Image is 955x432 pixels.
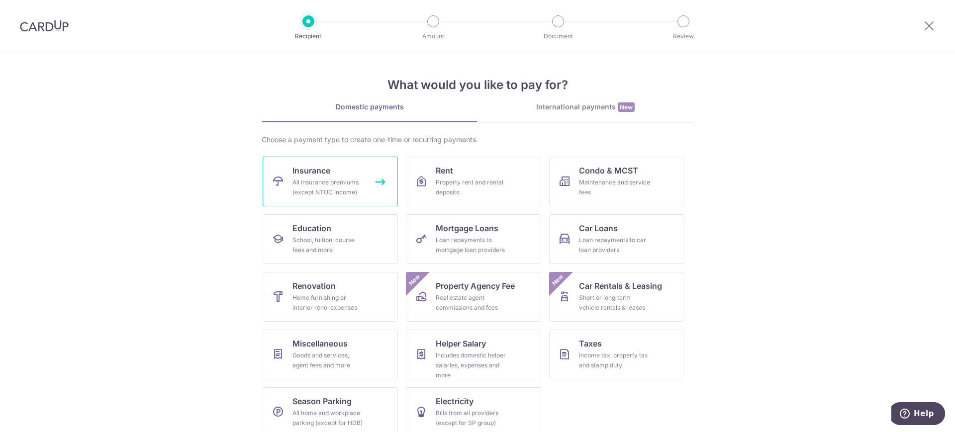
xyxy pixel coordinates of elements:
[436,222,498,234] span: Mortgage Loans
[436,350,507,380] div: Includes domestic helper salaries, expenses and more
[579,177,651,197] div: Maintenance and service fees
[436,177,507,197] div: Property rent and rental deposits
[549,157,684,206] a: Condo & MCSTMaintenance and service fees
[436,408,507,428] div: Bills from all providers (except for SP group)
[579,338,602,349] span: Taxes
[22,7,43,16] span: Help
[579,293,651,313] div: Short or long‑term vehicle rentals & leases
[292,350,364,370] div: Goods and services, agent fees and more
[406,330,541,379] a: Helper SalaryIncludes domestic helper salaries, expenses and more
[292,293,364,313] div: Home furnishing or interior reno-expenses
[262,76,693,94] h4: What would you like to pay for?
[436,395,474,407] span: Electricity
[263,330,398,379] a: MiscellaneousGoods and services, agent fees and more
[436,338,486,349] span: Helper Salary
[579,235,651,255] div: Loan repayments to car loan providers
[292,165,330,176] span: Insurance
[436,280,515,292] span: Property Agency Fee
[406,157,541,206] a: RentProperty rent and rental deposits
[521,31,595,41] p: Document
[292,222,331,234] span: Education
[477,102,693,112] div: International payments
[549,214,684,264] a: Car LoansLoan repayments to car loan providers
[396,31,470,41] p: Amount
[550,272,566,288] span: New
[263,214,398,264] a: EducationSchool, tuition, course fees and more
[579,280,662,292] span: Car Rentals & Leasing
[263,272,398,322] a: RenovationHome furnishing or interior reno-expenses
[406,272,541,322] a: Property Agency FeeReal estate agent commissions and feesNew
[292,280,336,292] span: Renovation
[262,102,477,112] div: Domestic payments
[20,20,69,32] img: CardUp
[292,177,364,197] div: All insurance premiums (except NTUC Income)
[579,165,638,176] span: Condo & MCST
[647,31,720,41] p: Review
[549,272,684,322] a: Car Rentals & LeasingShort or long‑term vehicle rentals & leasesNew
[549,330,684,379] a: TaxesIncome tax, property tax and stamp duty
[292,338,348,349] span: Miscellaneous
[618,102,635,112] span: New
[436,165,453,176] span: Rent
[406,214,541,264] a: Mortgage LoansLoan repayments to mortgage loan providers
[579,222,618,234] span: Car Loans
[436,293,507,313] div: Real estate agent commissions and fees
[292,235,364,255] div: School, tuition, course fees and more
[436,235,507,255] div: Loan repayments to mortgage loan providers
[406,272,423,288] span: New
[263,157,398,206] a: InsuranceAll insurance premiums (except NTUC Income)
[262,135,693,145] div: Choose a payment type to create one-time or recurring payments.
[272,31,345,41] p: Recipient
[292,395,352,407] span: Season Parking
[579,350,651,370] div: Income tax, property tax and stamp duty
[292,408,364,428] div: All home and workplace parking (except for HDB)
[891,402,945,427] iframe: Opens a widget where you can find more information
